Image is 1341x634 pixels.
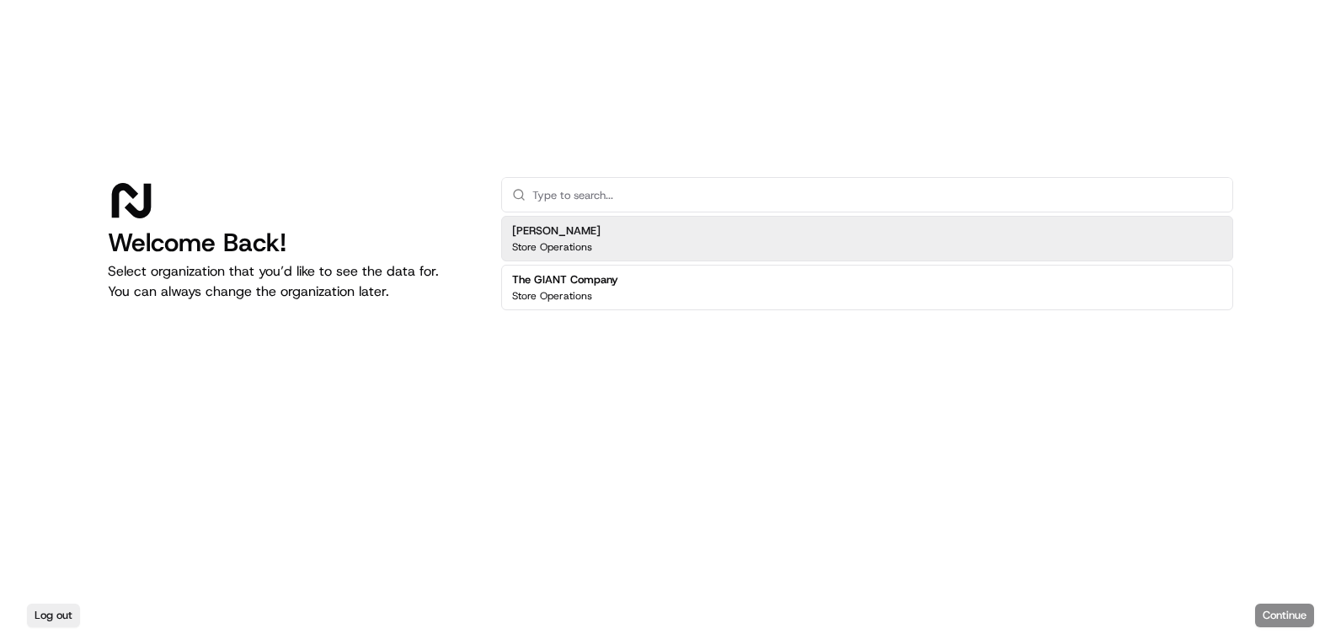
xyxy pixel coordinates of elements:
div: Suggestions [501,212,1233,314]
h2: [PERSON_NAME] [512,223,601,239]
p: Store Operations [512,240,592,254]
input: Type to search... [532,178,1222,212]
button: Log out [27,604,80,627]
h2: The GIANT Company [512,272,618,287]
p: Store Operations [512,289,592,303]
p: Select organization that you’d like to see the data for. You can always change the organization l... [108,261,474,302]
h1: Welcome Back! [108,228,474,258]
